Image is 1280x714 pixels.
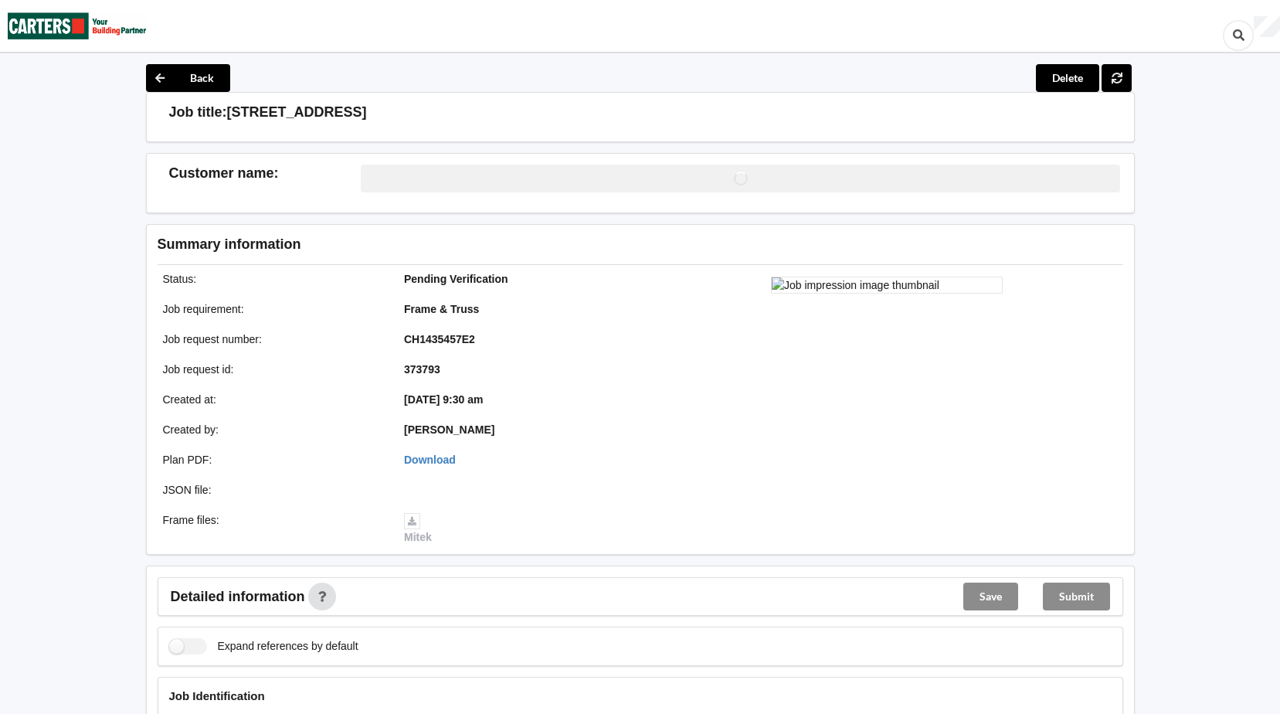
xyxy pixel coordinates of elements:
[404,363,440,376] b: 373793
[169,638,358,654] label: Expand references by default
[146,64,230,92] button: Back
[152,482,394,498] div: JSON file :
[158,236,877,253] h3: Summary information
[8,1,147,51] img: Carters
[404,333,475,345] b: CH1435457E2
[152,452,394,467] div: Plan PDF :
[227,104,367,121] h3: [STREET_ADDRESS]
[1254,16,1280,38] div: User Profile
[152,392,394,407] div: Created at :
[152,271,394,287] div: Status :
[152,362,394,377] div: Job request id :
[171,590,305,603] span: Detailed information
[404,303,479,315] b: Frame & Truss
[404,514,432,543] a: Mitek
[404,454,456,466] a: Download
[169,688,1112,703] h4: Job Identification
[404,273,508,285] b: Pending Verification
[1036,64,1099,92] button: Delete
[771,277,1003,294] img: Job impression image thumbnail
[152,422,394,437] div: Created by :
[169,104,227,121] h3: Job title:
[169,165,362,182] h3: Customer name :
[152,301,394,317] div: Job requirement :
[152,512,394,545] div: Frame files :
[404,393,483,406] b: [DATE] 9:30 am
[404,423,494,436] b: [PERSON_NAME]
[152,331,394,347] div: Job request number :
